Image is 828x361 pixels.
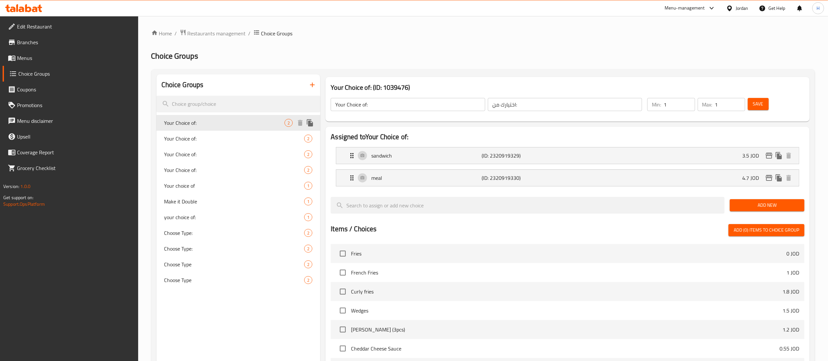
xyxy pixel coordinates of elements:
button: duplicate [774,173,784,183]
span: Cheddar Cheese Sauce [351,345,780,352]
span: Select choice [336,304,350,317]
a: Restaurants management [180,29,246,38]
button: Add New [730,199,804,211]
button: Save [748,98,769,110]
div: Jordan [736,5,748,12]
a: Edit Restaurant [3,19,138,34]
span: Select choice [336,342,350,355]
h2: Assigned to Your Choice of: [331,132,804,142]
span: Fries [351,250,786,257]
div: Choices [285,119,293,127]
a: Promotions [3,97,138,113]
div: Your Choice of:2 [156,131,321,146]
div: Your Choice of:2 [156,162,321,178]
li: Expand [331,167,804,189]
span: Grocery Checklist [17,164,133,172]
span: Promotions [17,101,133,109]
span: Branches [17,38,133,46]
a: Menus [3,50,138,66]
nav: breadcrumb [151,29,815,38]
div: Your Choice of:2deleteduplicate [156,115,321,131]
div: Choices [304,150,312,158]
span: Select choice [336,285,350,298]
a: Coverage Report [3,144,138,160]
div: Choices [304,245,312,253]
div: Choose Type:2 [156,241,321,256]
p: (ID: 2320919329) [482,152,555,160]
span: [PERSON_NAME] (3pcs) [351,326,782,333]
span: Choose Type [164,260,304,268]
span: Your choice of [164,182,304,190]
div: Choices [304,135,312,142]
span: 1 [304,214,312,220]
div: Expand [336,170,799,186]
button: duplicate [774,151,784,161]
p: 1.8 JOD [782,288,799,295]
span: Save [753,100,764,108]
span: 1 [304,199,312,205]
span: 2 [304,277,312,283]
span: Edit Restaurant [17,23,133,30]
span: 2 [304,246,312,252]
span: Choose Type: [164,245,304,253]
a: Upsell [3,129,138,144]
span: 1.0.0 [20,182,30,191]
button: duplicate [305,118,315,128]
p: Max: [702,101,712,108]
span: 1 [304,183,312,189]
span: Menu disclaimer [17,117,133,125]
span: Choice Groups [261,29,293,37]
button: edit [764,173,774,183]
span: Your Choice of: [164,150,304,158]
span: Wedges [351,307,782,314]
p: (ID: 2320919330) [482,174,555,182]
a: Support.OpsPlatform [3,200,45,208]
input: search [156,96,321,112]
span: Select choice [336,266,350,279]
a: Grocery Checklist [3,160,138,176]
div: Choose Type:2 [156,225,321,241]
span: Make it Double [164,198,304,205]
button: edit [764,151,774,161]
p: 0 JOD [786,250,799,257]
span: French Fries [351,269,786,276]
a: Branches [3,34,138,50]
span: Choose Type: [164,229,304,237]
p: meal [371,174,482,182]
div: Your Choice of:2 [156,146,321,162]
span: Choice Groups [18,70,133,78]
span: 2 [304,136,312,142]
li: Expand [331,144,804,167]
span: H [817,5,819,12]
p: 1.2 JOD [782,326,799,333]
div: Make it Double1 [156,194,321,209]
button: delete [784,151,794,161]
input: search [331,197,725,214]
span: Menus [17,54,133,62]
p: 4.7 JOD [742,174,764,182]
span: Curly fries [351,288,782,295]
div: Choices [304,198,312,205]
h3: Your Choice of: (ID: 1039476) [331,82,804,93]
li: / [175,29,177,37]
a: Menu disclaimer [3,113,138,129]
span: Your Choice of: [164,166,304,174]
div: your choice of:1 [156,209,321,225]
p: 1 JOD [786,269,799,276]
p: 1.5 JOD [782,307,799,314]
div: Choices [304,213,312,221]
a: Home [151,29,172,37]
div: Choices [304,276,312,284]
span: Version: [3,182,19,191]
span: Choice Groups [151,48,198,63]
div: Choose Type2 [156,272,321,288]
span: Get support on: [3,193,33,202]
p: 0.55 JOD [780,345,799,352]
span: 2 [304,167,312,173]
span: Restaurants management [188,29,246,37]
h2: Items / Choices [331,224,377,234]
span: Choose Type [164,276,304,284]
span: Upsell [17,133,133,141]
div: Choices [304,166,312,174]
span: Your Choice of: [164,119,285,127]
